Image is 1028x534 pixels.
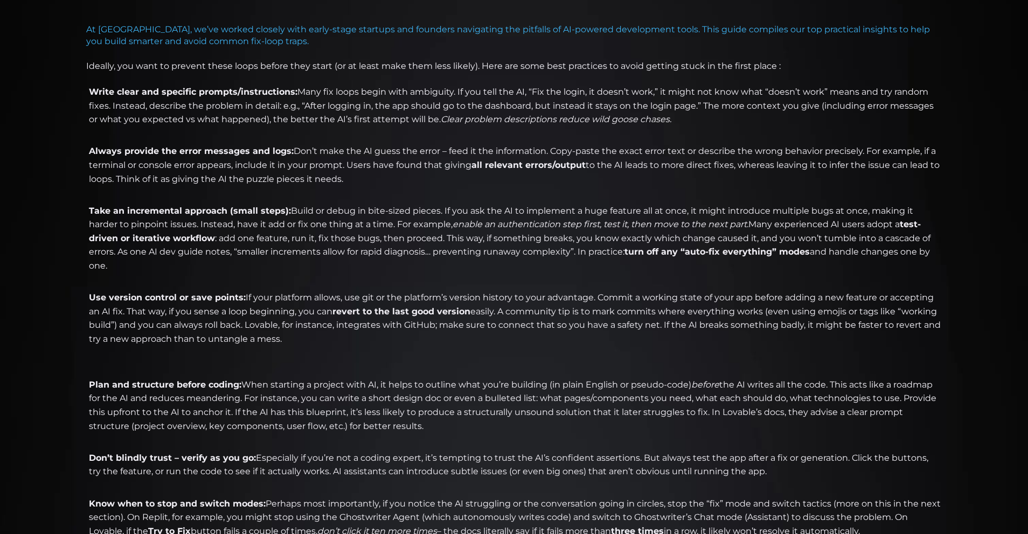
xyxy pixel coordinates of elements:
[691,380,719,390] em: before
[89,87,297,97] strong: Write clear and specific prompts/instructions:
[86,291,942,374] li: If your platform allows, use git or the platform’s version history to your advantage. Commit a wo...
[624,247,810,257] strong: turn off any “auto-fix everything” modes
[89,380,241,390] strong: Plan and structure before coding:
[86,451,942,493] li: Especially if you’re not a coding expert, it’s tempting to trust the AI’s confident assertions. B...
[86,378,942,447] li: When starting a project with AI, it helps to outline what you’re building (in plain English or ps...
[86,204,942,287] li: Build or debug in bite-sized pieces. If you ask the AI to implement a huge feature all at once, i...
[89,453,256,463] strong: Don’t blindly trust – verify as you go:
[332,306,470,317] strong: revert to the last good version
[86,24,930,46] a: At [GEOGRAPHIC_DATA], we’ve worked closely with early-stage startups and founders navigating the ...
[86,60,942,72] p: Ideally, you want to prevent these loops before they start (or at least make them less likely). H...
[89,206,291,216] strong: Take an incremental approach (small steps):
[471,160,586,170] strong: all relevant errors/output
[86,85,942,140] li: Many fix loops begin with ambiguity. If you tell the AI, “Fix the login, it doesn’t work,” it mig...
[89,219,921,243] strong: test-driven or iterative workflow
[89,146,294,156] strong: Always provide the error messages and logs:
[453,219,748,229] em: enable an authentication step first, test it, then move to the next part.
[441,114,671,124] em: Clear problem descriptions reduce wild goose chases.
[86,144,942,199] li: Don’t make the AI guess the error – feed it the information. Copy-paste the exact error text or d...
[89,498,266,509] strong: Know when to stop and switch modes:
[89,292,246,303] strong: Use version control or save points:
